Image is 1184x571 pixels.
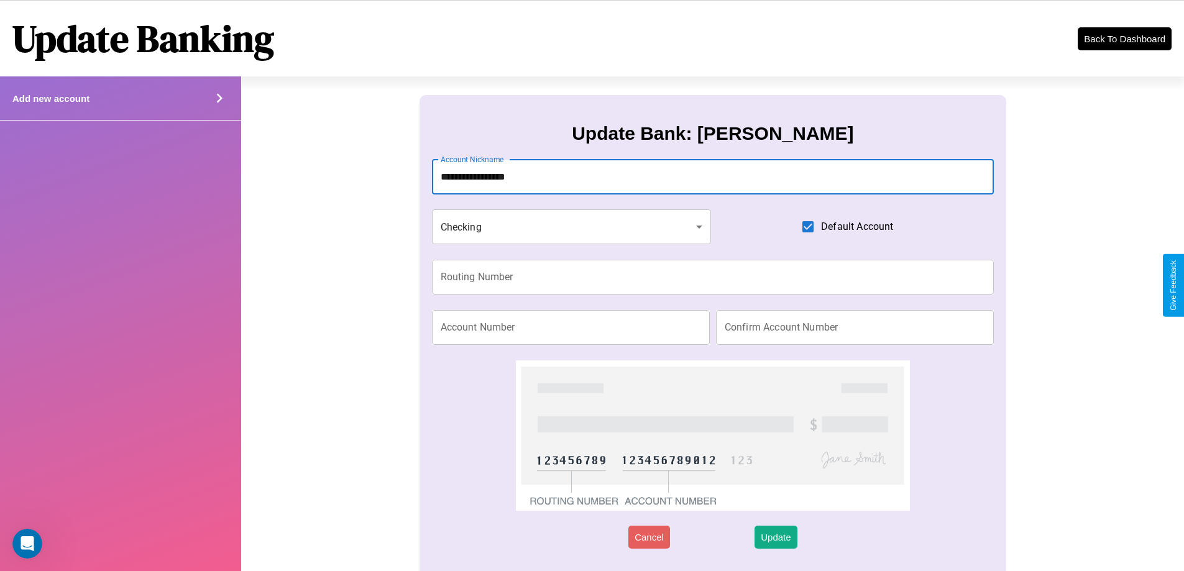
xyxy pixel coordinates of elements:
h4: Add new account [12,93,89,104]
label: Account Nickname [441,154,504,165]
img: check [516,360,909,511]
button: Update [755,526,797,549]
span: Default Account [821,219,893,234]
div: Give Feedback [1169,260,1178,311]
div: Checking [432,209,712,244]
h1: Update Banking [12,13,274,64]
h3: Update Bank: [PERSON_NAME] [572,123,853,144]
button: Cancel [628,526,670,549]
button: Back To Dashboard [1078,27,1172,50]
iframe: Intercom live chat [12,529,42,559]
